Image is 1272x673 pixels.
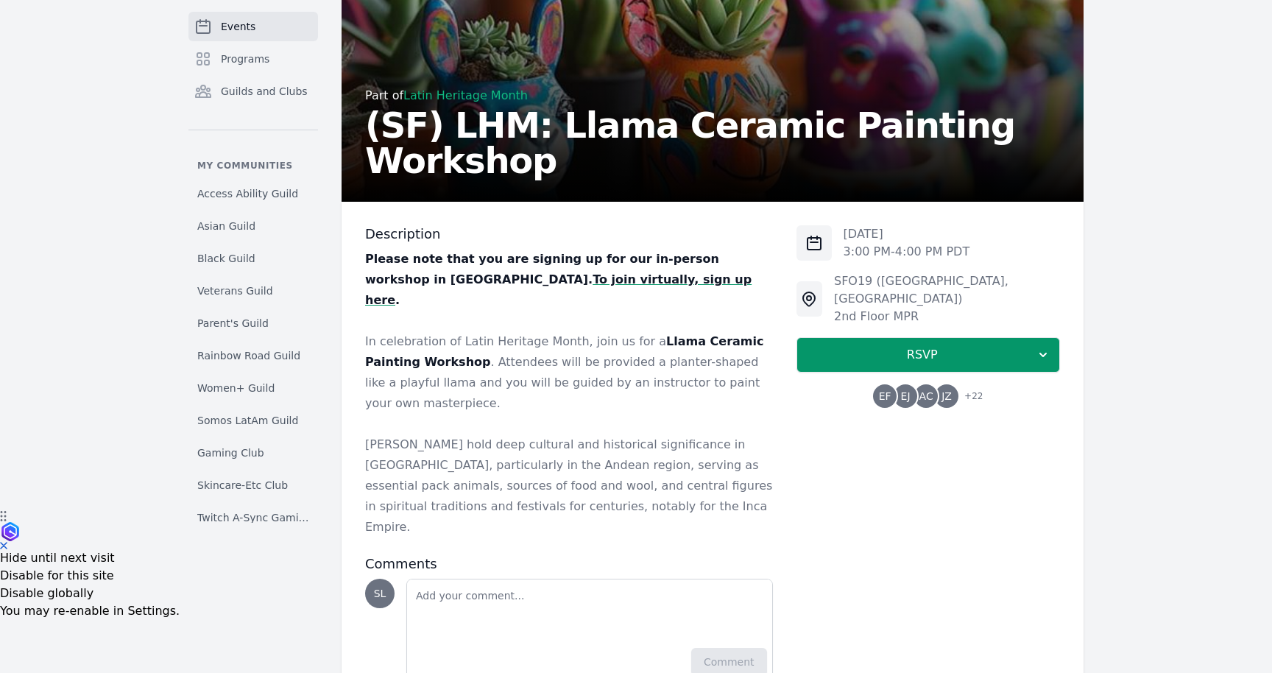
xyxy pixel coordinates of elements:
[221,84,308,99] span: Guilds and Clubs
[365,555,773,573] h3: Comments
[197,283,273,298] span: Veterans Guild
[188,342,318,369] a: Rainbow Road Guild
[188,12,318,523] nav: Sidebar
[365,108,1060,178] h2: (SF) LHM: Llama Ceramic Painting Workshop
[879,391,891,401] span: EF
[188,160,318,172] p: My communities
[365,252,719,286] strong: Please note that you are signing up for our in-person workshop in [GEOGRAPHIC_DATA].
[919,391,933,401] span: AC
[221,52,269,66] span: Programs
[395,293,400,307] strong: .
[197,478,288,493] span: Skincare-Etc Club
[365,87,1060,105] div: Part of
[188,504,318,531] a: Twitch A-Sync Gaming (TAG) Club
[901,391,911,401] span: EJ
[188,180,318,207] a: Access Ability Guild
[188,213,318,239] a: Asian Guild
[365,434,773,538] p: [PERSON_NAME] hold deep cultural and historical significance in [GEOGRAPHIC_DATA], particularly i...
[188,77,318,106] a: Guilds and Clubs
[188,440,318,466] a: Gaming Club
[197,348,300,363] span: Rainbow Road Guild
[941,391,952,401] span: JZ
[834,308,1060,325] div: 2nd Floor MPR
[834,272,1060,308] div: SFO19 ([GEOGRAPHIC_DATA], [GEOGRAPHIC_DATA])
[221,19,255,34] span: Events
[197,381,275,395] span: Women+ Guild
[197,413,298,428] span: Somos LatAm Guild
[955,387,983,408] span: + 22
[197,445,264,460] span: Gaming Club
[188,44,318,74] a: Programs
[374,588,386,599] span: SL
[188,472,318,498] a: Skincare-Etc Club
[197,316,269,331] span: Parent's Guild
[197,510,309,525] span: Twitch A-Sync Gaming (TAG) Club
[365,331,773,414] p: In celebration of Latin Heritage Month, join us for a . Attendees will be provided a planter-shap...
[365,225,773,243] h3: Description
[197,251,255,266] span: Black Guild
[809,346,1036,364] span: RSVP
[844,243,970,261] p: 3:00 PM - 4:00 PM PDT
[796,337,1060,373] button: RSVP
[188,407,318,434] a: Somos LatAm Guild
[188,375,318,401] a: Women+ Guild
[197,219,255,233] span: Asian Guild
[188,278,318,304] a: Veterans Guild
[188,310,318,336] a: Parent's Guild
[197,186,298,201] span: Access Ability Guild
[403,88,528,102] a: Latin Heritage Month
[844,225,970,243] p: [DATE]
[188,12,318,41] a: Events
[188,245,318,272] a: Black Guild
